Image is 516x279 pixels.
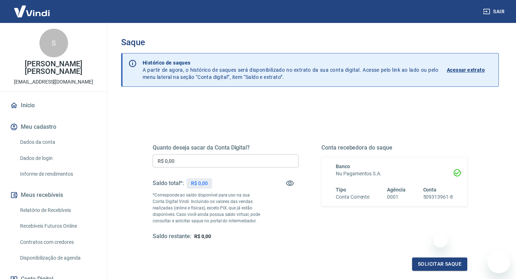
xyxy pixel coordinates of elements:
[447,66,485,74] p: Acessar extrato
[336,187,346,193] span: Tipo
[6,60,101,75] p: [PERSON_NAME] [PERSON_NAME]
[17,135,99,150] a: Dados da conta
[412,257,467,271] button: Solicitar saque
[17,251,99,265] a: Disponibilização de agenda
[17,167,99,181] a: Informe de rendimentos
[39,29,68,57] div: S
[9,98,99,113] a: Início
[423,187,437,193] span: Conta
[143,59,438,66] p: Histórico de saques
[153,192,262,224] p: *Corresponde ao saldo disponível para uso na sua Conta Digital Vindi. Incluindo os valores das ve...
[423,193,453,201] h6: 509313961-8
[153,144,298,151] h5: Quanto deseja sacar da Conta Digital?
[447,59,493,81] a: Acessar extrato
[387,193,406,201] h6: 0001
[9,119,99,135] button: Meu cadastro
[191,180,208,187] p: R$ 0,00
[387,187,406,193] span: Agência
[194,233,211,239] span: R$ 0,00
[143,59,438,81] p: A partir de agora, o histórico de saques será disponibilizado no extrato da sua conta digital. Ac...
[17,219,99,233] a: Recebíveis Futuros Online
[433,233,448,247] iframe: Close message
[121,37,499,47] h3: Saque
[321,144,467,151] h5: Conta recebedora do saque
[9,187,99,203] button: Meus recebíveis
[482,5,507,18] button: Sair
[487,250,510,273] iframe: Button to launch messaging window
[153,233,191,240] h5: Saldo restante:
[9,0,55,22] img: Vindi
[14,78,93,86] p: [EMAIL_ADDRESS][DOMAIN_NAME]
[336,193,369,201] h6: Conta Corrente
[153,180,184,187] h5: Saldo total*:
[17,203,99,218] a: Relatório de Recebíveis
[17,151,99,166] a: Dados de login
[17,235,99,250] a: Contratos com credores
[336,164,350,169] span: Banco
[336,170,453,178] h6: Nu Pagamentos S.A.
